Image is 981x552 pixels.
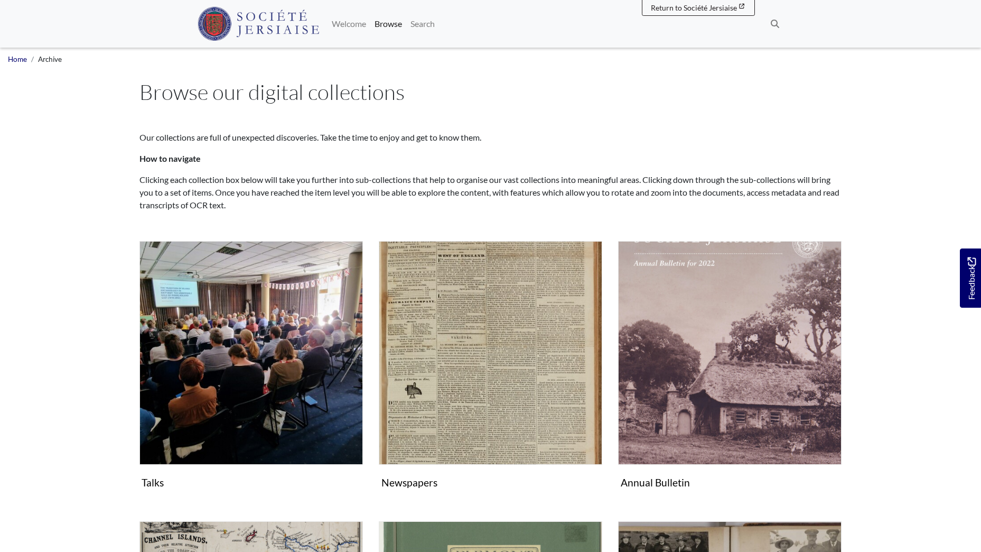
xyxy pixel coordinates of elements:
a: Annual Bulletin Annual Bulletin [618,241,842,493]
h1: Browse our digital collections [139,79,842,105]
img: Annual Bulletin [618,241,842,465]
img: Newspapers [379,241,602,465]
a: Talks Talks [139,241,363,493]
a: Browse [370,13,406,34]
p: Our collections are full of unexpected discoveries. Take the time to enjoy and get to know them. [139,131,842,144]
a: Société Jersiaise logo [198,4,320,43]
p: Clicking each collection box below will take you further into sub-collections that help to organi... [139,173,842,211]
div: Subcollection [371,241,610,509]
span: Archive [38,55,62,63]
a: Welcome [328,13,370,34]
a: Search [406,13,439,34]
a: Newspapers Newspapers [379,241,602,493]
a: Would you like to provide feedback? [960,249,981,308]
span: Feedback [965,257,978,300]
span: Return to Société Jersiaise [651,3,737,12]
a: Home [8,55,27,63]
img: Talks [139,241,363,465]
strong: How to navigate [139,153,201,163]
div: Subcollection [610,241,849,509]
div: Subcollection [132,241,371,509]
img: Société Jersiaise [198,7,320,41]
